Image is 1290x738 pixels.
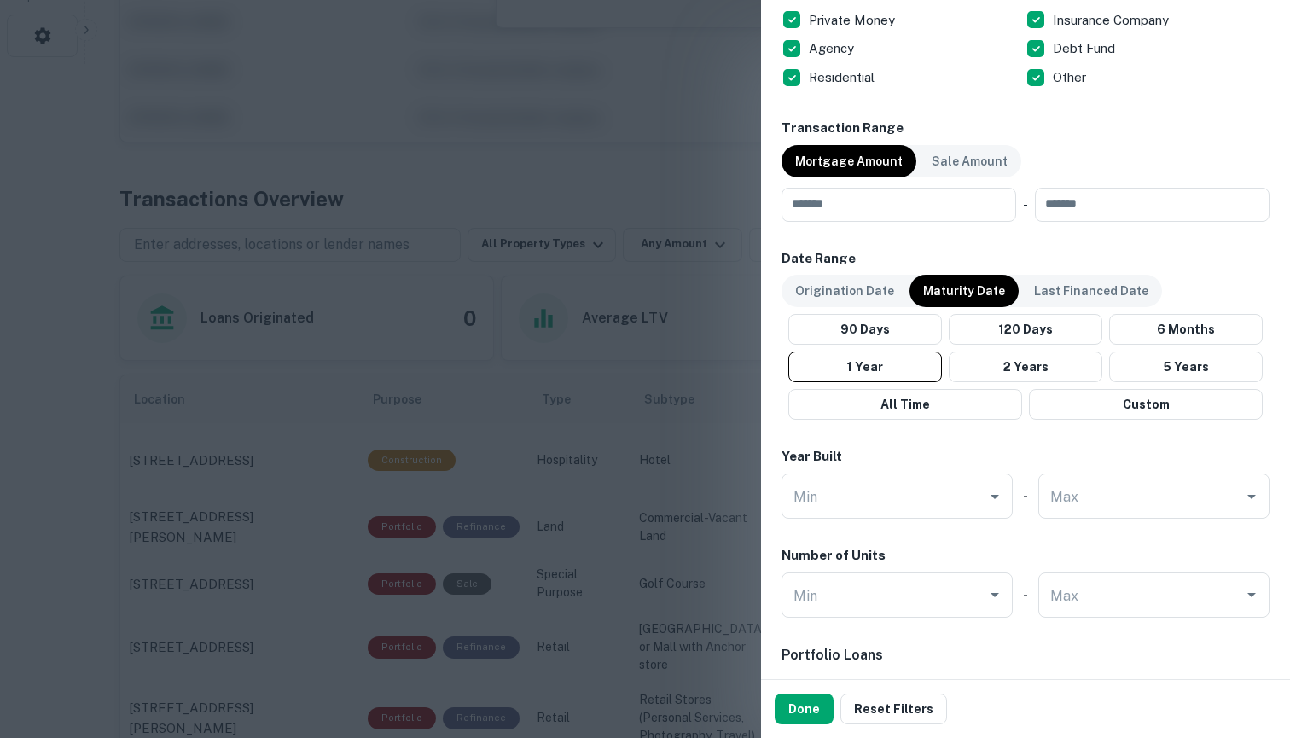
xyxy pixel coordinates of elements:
h6: - [1023,585,1028,605]
div: - [1023,188,1028,222]
button: Done [775,694,834,724]
button: Open [983,485,1007,508]
p: Private Money [809,10,898,31]
button: 1 Year [788,352,942,382]
button: 90 Days [788,314,942,345]
button: All Time [788,389,1022,420]
p: Sale Amount [932,152,1008,171]
button: Reset Filters [840,694,947,724]
button: 120 Days [949,314,1102,345]
h6: Portfolio Loans [782,645,1270,665]
p: Last Financed Date [1034,282,1148,300]
button: 2 Years [949,352,1102,382]
button: 6 Months [1109,314,1263,345]
button: Open [983,583,1007,607]
button: Custom [1029,389,1263,420]
h6: Transaction Range [782,119,1270,138]
p: Other [1053,67,1090,88]
p: Mortgage Amount [795,152,903,171]
h6: Year Built [782,447,842,467]
p: Residential [809,67,878,88]
p: Debt Fund [1053,38,1119,59]
p: Origination Date [795,282,894,300]
h6: Date Range [782,249,1270,269]
button: Open [1240,583,1264,607]
p: Insurance Company [1053,10,1172,31]
iframe: Chat Widget [1205,601,1290,683]
h6: - [1023,486,1028,506]
span: Show only portfolio loans [822,678,972,699]
h6: Number of Units [782,546,886,566]
p: Maturity Date [923,282,1005,300]
p: Agency [809,38,857,59]
button: Open [1240,485,1264,508]
button: 5 Years [1109,352,1263,382]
